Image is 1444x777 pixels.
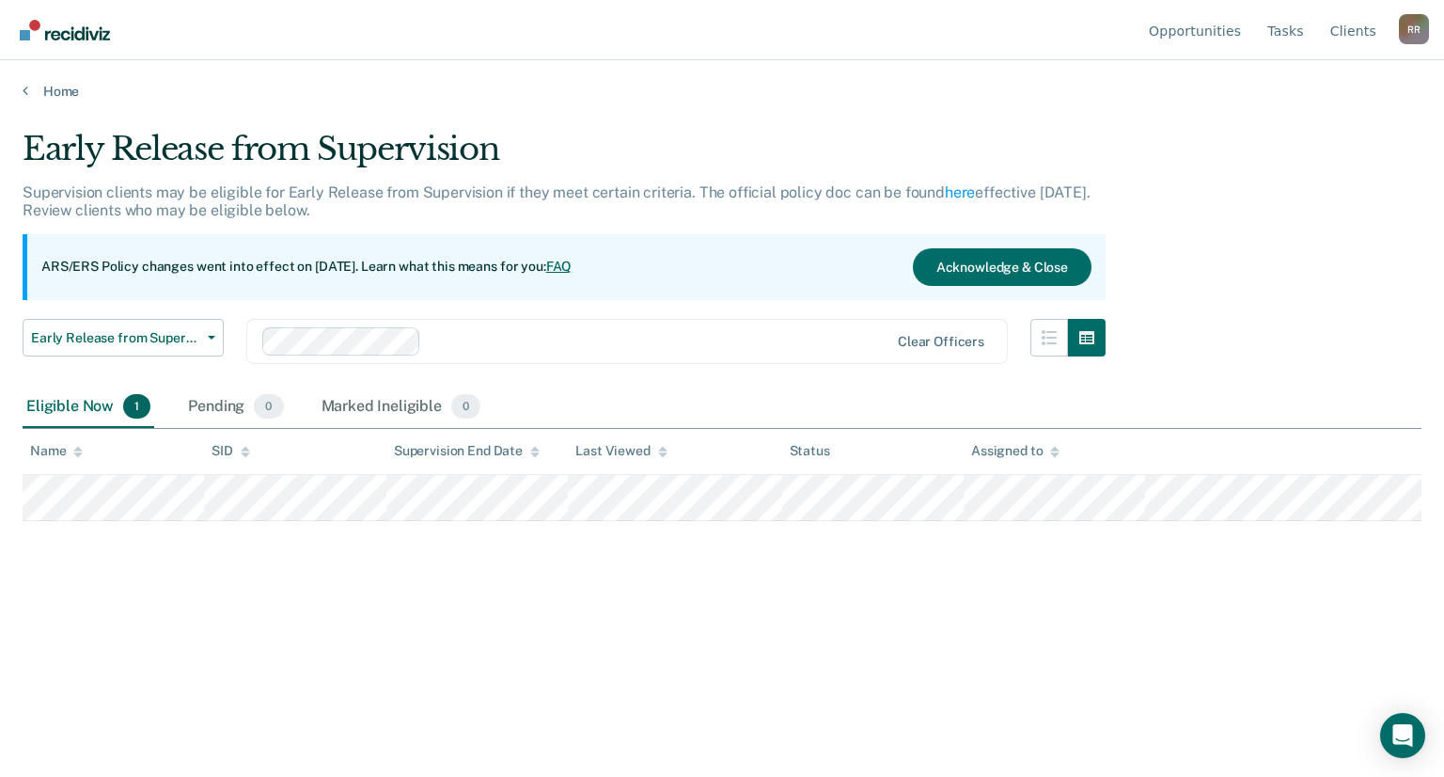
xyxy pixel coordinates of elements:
div: Last Viewed [575,443,667,459]
div: Supervision End Date [394,443,540,459]
span: 1 [123,394,150,419]
span: 0 [254,394,283,419]
div: Open Intercom Messenger [1380,713,1425,758]
div: Status [790,443,830,459]
div: SID [212,443,250,459]
div: Eligible Now1 [23,387,154,428]
button: Early Release from Supervision [23,319,224,357]
div: Pending0 [184,387,287,428]
div: Early Release from Supervision [23,130,1106,183]
a: here [945,183,975,201]
p: Supervision clients may be eligible for Early Release from Supervision if they meet certain crite... [23,183,1091,219]
a: Home [23,83,1421,100]
div: R R [1399,14,1429,44]
div: Name [30,443,83,459]
span: Early Release from Supervision [31,330,200,346]
p: ARS/ERS Policy changes went into effect on [DATE]. Learn what this means for you: [41,258,572,277]
div: Clear officers [898,334,984,350]
button: Acknowledge & Close [913,248,1091,286]
span: 0 [451,394,480,419]
div: Assigned to [971,443,1059,459]
img: Recidiviz [20,20,110,40]
a: FAQ [546,259,573,274]
div: Marked Ineligible0 [318,387,485,428]
button: Profile dropdown button [1399,14,1429,44]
